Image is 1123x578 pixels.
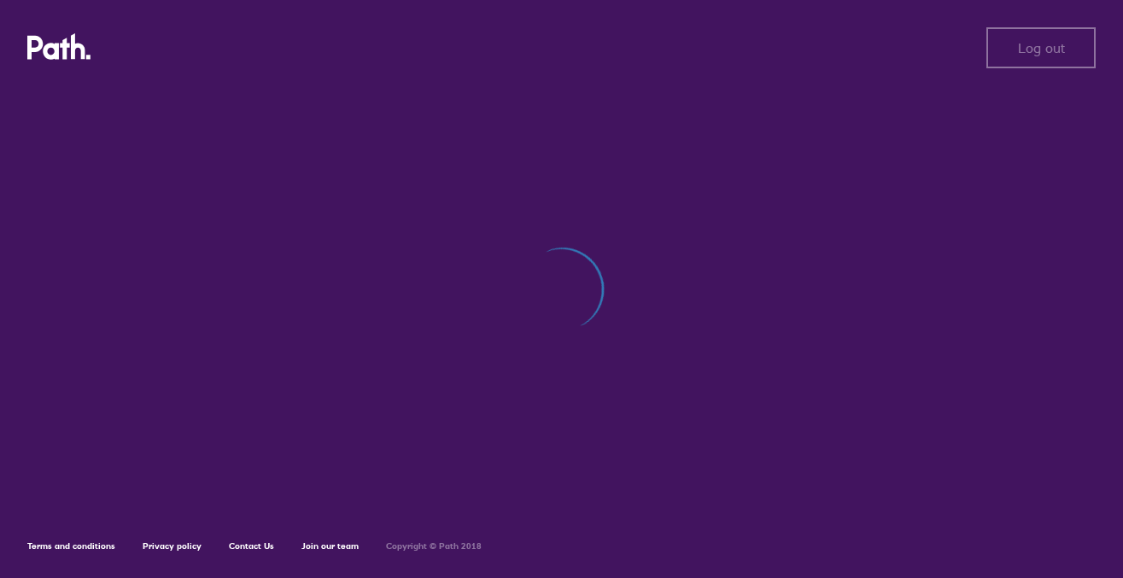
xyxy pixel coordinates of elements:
h6: Copyright © Path 2018 [386,541,482,552]
span: Log out [1018,40,1065,55]
a: Contact Us [229,540,274,552]
a: Join our team [301,540,359,552]
a: Terms and conditions [27,540,115,552]
a: Privacy policy [143,540,202,552]
button: Log out [986,27,1096,68]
